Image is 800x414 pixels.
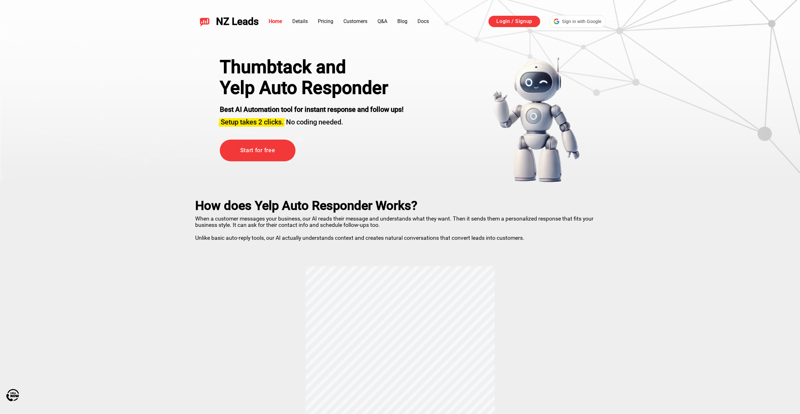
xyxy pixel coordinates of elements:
[216,16,259,27] span: NZ Leads
[269,18,282,24] a: Home
[418,18,429,24] a: Docs
[220,57,404,78] div: Thumbtack and
[195,213,605,241] p: When a customer messages your business, our AI reads their message and understands what they want...
[6,389,19,401] img: Call Now
[397,18,407,24] a: Blog
[550,15,605,28] div: Sign in with Google
[377,18,387,24] a: Q&A
[343,18,367,24] a: Customers
[195,198,605,213] h2: How does Yelp Auto Responder Works?
[220,140,295,161] a: Start for free
[221,118,283,126] span: Setup takes 2 clicks.
[200,16,210,26] img: NZ Leads logo
[562,18,601,25] span: Sign in with Google
[292,18,308,24] a: Details
[220,78,404,98] h1: Yelp Auto Responder
[220,106,404,113] strong: Best AI Automation tool for instant response and follow ups!
[488,16,540,27] a: Login / Signup
[220,114,404,127] h3: No coding needed.
[492,57,580,183] img: yelp bot
[318,18,333,24] a: Pricing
